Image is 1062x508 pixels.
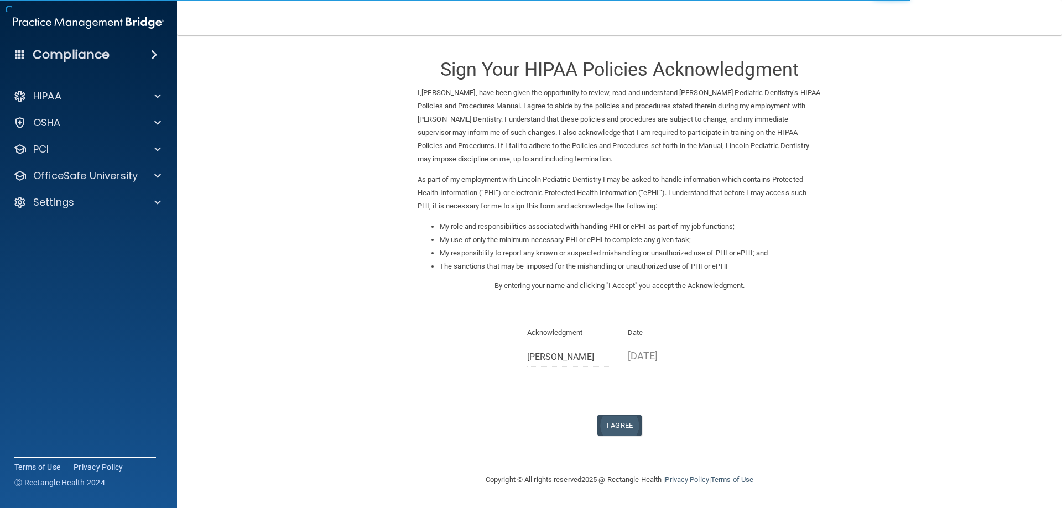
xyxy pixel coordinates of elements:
a: Privacy Policy [74,462,123,473]
p: PCI [33,143,49,156]
div: Copyright © All rights reserved 2025 @ Rectangle Health | | [418,462,821,497]
h4: Compliance [33,47,110,62]
li: My responsibility to report any known or suspected mishandling or unauthorized use of PHI or ePHI... [440,247,821,260]
a: OSHA [13,116,161,129]
ins: [PERSON_NAME] [421,88,475,97]
span: Ⓒ Rectangle Health 2024 [14,477,105,488]
p: Acknowledgment [527,326,612,339]
p: OfficeSafe University [33,169,138,182]
li: The sanctions that may be imposed for the mishandling or unauthorized use of PHI or ePHI [440,260,821,273]
a: HIPAA [13,90,161,103]
li: My use of only the minimum necessary PHI or ePHI to complete any given task; [440,233,821,247]
p: OSHA [33,116,61,129]
button: I Agree [597,415,642,436]
p: HIPAA [33,90,61,103]
a: PCI [13,143,161,156]
p: By entering your name and clicking "I Accept" you accept the Acknowledgment. [418,279,821,292]
a: Privacy Policy [665,475,709,484]
li: My role and responsibilities associated with handling PHI or ePHI as part of my job functions; [440,220,821,233]
p: As part of my employment with Lincoln Pediatric Dentistry I may be asked to handle information wh... [418,173,821,213]
a: Settings [13,196,161,209]
img: PMB logo [13,12,164,34]
a: Terms of Use [14,462,60,473]
h3: Sign Your HIPAA Policies Acknowledgment [418,59,821,80]
p: Settings [33,196,74,209]
a: OfficeSafe University [13,169,161,182]
p: [DATE] [628,347,712,365]
p: Date [628,326,712,339]
iframe: Drift Widget Chat Controller [871,430,1049,474]
a: Terms of Use [711,475,753,484]
p: I, , have been given the opportunity to review, read and understand [PERSON_NAME] Pediatric Denti... [418,86,821,166]
input: Full Name [527,347,612,367]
